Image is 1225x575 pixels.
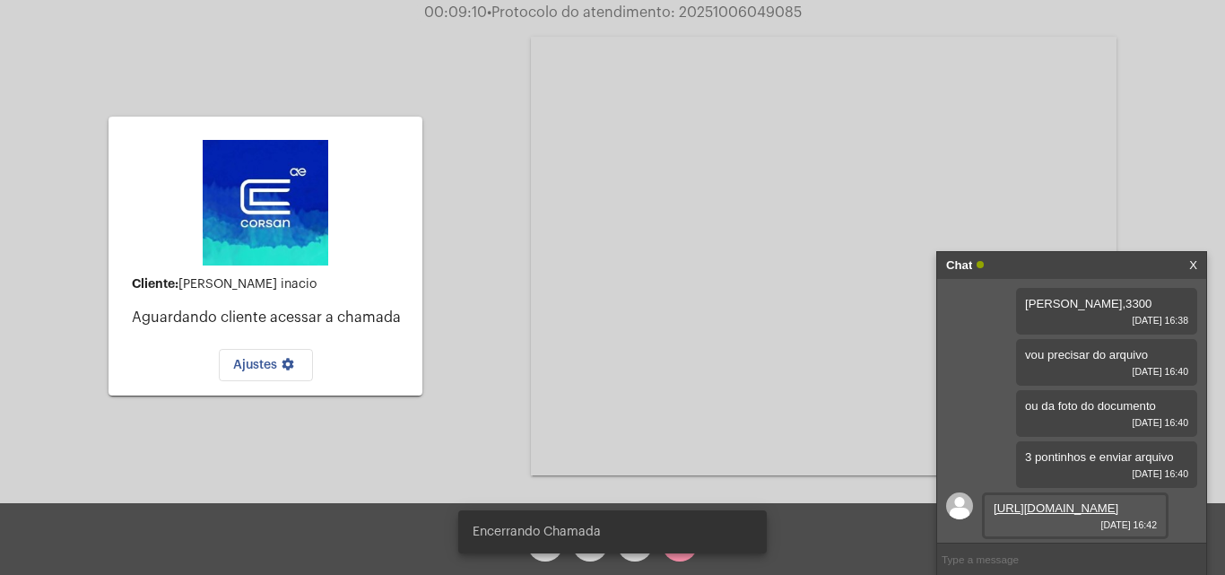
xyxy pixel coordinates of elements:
[219,349,313,381] button: Ajustes
[487,5,802,20] span: Protocolo do atendimento: 20251006049085
[473,523,601,541] span: Encerrando Chamada
[1025,417,1188,428] span: [DATE] 16:40
[1025,468,1188,479] span: [DATE] 16:40
[1025,399,1156,413] span: ou da foto do documento
[424,5,487,20] span: 00:09:10
[233,359,299,371] span: Ajustes
[977,261,984,268] span: Online
[994,519,1157,530] span: [DATE] 16:42
[277,357,299,379] mat-icon: settings
[132,309,408,326] p: Aguardando cliente acessar a chamada
[1025,366,1188,377] span: [DATE] 16:40
[946,252,972,279] strong: Chat
[487,5,491,20] span: •
[1025,348,1148,362] span: vou precisar do arquivo
[203,140,328,266] img: d4669ae0-8c07-2337-4f67-34b0df7f5ae4.jpeg
[1189,252,1197,279] a: X
[1025,297,1151,310] span: [PERSON_NAME],3300
[132,277,408,292] div: [PERSON_NAME] inacio
[132,277,178,290] strong: Cliente:
[937,544,1206,575] input: Type a message
[994,501,1118,515] a: [URL][DOMAIN_NAME]
[1025,450,1174,464] span: 3 pontinhos e enviar arquivo
[1025,315,1188,326] span: [DATE] 16:38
